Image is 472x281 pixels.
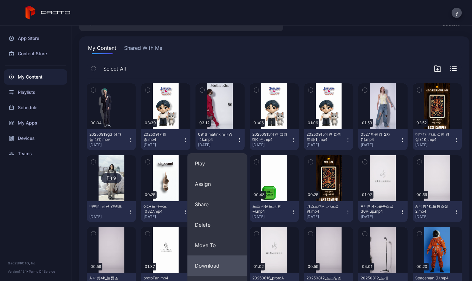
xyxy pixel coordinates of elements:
div: [DATE] [415,142,454,148]
div: 20250915메인_화이트백(1).mp4 [306,132,342,142]
div: [DATE] [89,214,128,219]
button: My Content [87,44,118,54]
button: A 더빙4k_볼륨조절2.mp4[DATE] [413,201,462,222]
button: Play [187,153,247,174]
button: 20250915메인_그라데이션.mp4[DATE] [250,129,299,150]
button: 라스트캠퍼_카드설명.mp4[DATE] [304,201,353,222]
a: Playlists [4,85,67,100]
button: 0527_마뗑킴_2차 (1).mp4[DATE] [358,129,407,150]
a: Teams [4,146,67,161]
div: [DATE] [306,142,345,148]
div: 라스트캠퍼_카드설명.mp4 [306,204,342,214]
div: [DATE] [89,142,128,148]
div: 0527_마뗑킴_2차 (1).mp4 [361,132,396,142]
div: oic+드파운드_0827.mp4 [144,204,179,214]
button: 20250919gd_싱가폴_4(1).mov[DATE] [87,129,136,150]
div: 0916_matinkim_FW_4k.mp4 [198,132,233,142]
div: Spaceman (1).mp4 [415,276,450,281]
div: 더현대_카드 설명 영상 (4K).mp4 [415,132,450,142]
a: Devices [4,131,67,146]
button: Download [187,255,247,276]
a: Content Store [4,46,67,61]
div: [DATE] [361,214,400,219]
button: Shared With Me [123,44,164,54]
div: 9 [113,175,116,181]
div: [DATE] [198,142,237,148]
div: 20250917_최종.mp4 [144,132,179,142]
span: Version 1.13.1 • [8,270,29,273]
button: A 더빙4k_볼륨조절30퍼up.mp4[DATE] [358,201,407,222]
div: A 더빙4k_볼륨조절30퍼up.mp4 [361,204,396,214]
a: Terms Of Service [29,270,55,273]
a: Schedule [4,100,67,115]
a: My Apps [4,115,67,131]
button: 0916_matinkim_FW_4k.mp4[DATE] [195,129,245,150]
div: A 더빙4k_볼륨조절2.mp4 [415,204,450,214]
button: Share [187,194,247,215]
div: 20250919gd_싱가폴_4(1).mov [89,132,124,142]
button: 마뗑킴 신규 컨텐츠[DATE] [87,201,136,222]
button: 포즈 사운드_컨펌용.mp4[DATE] [250,201,299,222]
div: [DATE] [361,142,400,148]
div: [DATE] [252,142,291,148]
div: 포즈 사운드_컨펌용.mp4 [252,204,287,214]
div: [DATE] [144,214,182,219]
div: © 2025 PROTO, Inc. [8,261,63,266]
div: protoFan.mp4 [144,276,179,281]
button: 더현대_카드 설명 영상 (4K).mp4[DATE] [413,129,462,150]
button: y [452,8,462,18]
div: [DATE] [415,214,454,219]
button: Move To [187,235,247,255]
div: [DATE] [252,214,291,219]
button: 20250915메인_화이트백(1).mp4[DATE] [304,129,353,150]
div: 마뗑킴 신규 컨텐츠 [89,204,124,209]
a: App Store [4,31,67,46]
a: My Content [4,69,67,85]
span: Select All [103,65,126,72]
div: [DATE] [144,142,182,148]
button: oic+드파운드_0827.mp4[DATE] [141,201,190,222]
div: [DATE] [306,214,345,219]
button: 20250917_최종.mp4[DATE] [141,129,190,150]
button: Assign [187,174,247,194]
div: 20250915메인_그라데이션.mp4 [252,132,287,142]
button: Delete [187,215,247,235]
